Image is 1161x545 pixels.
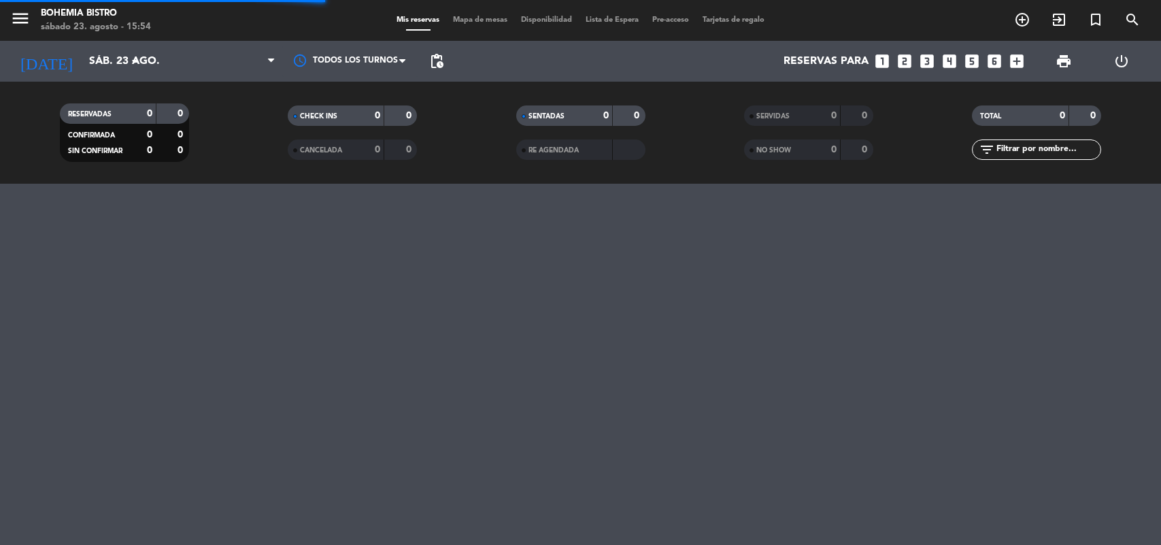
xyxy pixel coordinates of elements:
[862,111,870,120] strong: 0
[1124,12,1141,28] i: search
[756,113,790,120] span: SERVIDAS
[147,146,152,155] strong: 0
[147,109,152,118] strong: 0
[1090,111,1098,120] strong: 0
[1093,41,1151,82] div: LOG OUT
[375,145,380,154] strong: 0
[1113,53,1130,69] i: power_settings_new
[300,147,342,154] span: CANCELADA
[645,16,696,24] span: Pre-acceso
[756,147,791,154] span: NO SHOW
[896,52,913,70] i: looks_two
[528,147,579,154] span: RE AGENDADA
[514,16,579,24] span: Disponibilidad
[1051,12,1067,28] i: exit_to_app
[979,142,995,158] i: filter_list
[831,145,837,154] strong: 0
[873,52,891,70] i: looks_one
[68,111,112,118] span: RESERVADAS
[68,132,115,139] span: CONFIRMADA
[1014,12,1030,28] i: add_circle_outline
[963,52,981,70] i: looks_5
[862,145,870,154] strong: 0
[918,52,936,70] i: looks_3
[1056,53,1072,69] span: print
[446,16,514,24] span: Mapa de mesas
[10,8,31,29] i: menu
[603,111,609,120] strong: 0
[375,111,380,120] strong: 0
[1088,12,1104,28] i: turned_in_not
[696,16,771,24] span: Tarjetas de regalo
[831,111,837,120] strong: 0
[178,146,186,155] strong: 0
[406,145,414,154] strong: 0
[390,16,446,24] span: Mis reservas
[41,20,151,34] div: sábado 23. agosto - 15:54
[41,7,151,20] div: Bohemia Bistro
[980,113,1001,120] span: TOTAL
[528,113,565,120] span: SENTADAS
[428,53,445,69] span: pending_actions
[300,113,337,120] span: CHECK INS
[178,109,186,118] strong: 0
[986,52,1003,70] i: looks_6
[634,111,642,120] strong: 0
[10,8,31,33] button: menu
[147,130,152,139] strong: 0
[178,130,186,139] strong: 0
[995,142,1100,157] input: Filtrar por nombre...
[127,53,143,69] i: arrow_drop_down
[941,52,958,70] i: looks_4
[406,111,414,120] strong: 0
[1008,52,1026,70] i: add_box
[68,148,122,154] span: SIN CONFIRMAR
[784,55,869,68] span: Reservas para
[579,16,645,24] span: Lista de Espera
[10,46,82,76] i: [DATE]
[1060,111,1065,120] strong: 0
